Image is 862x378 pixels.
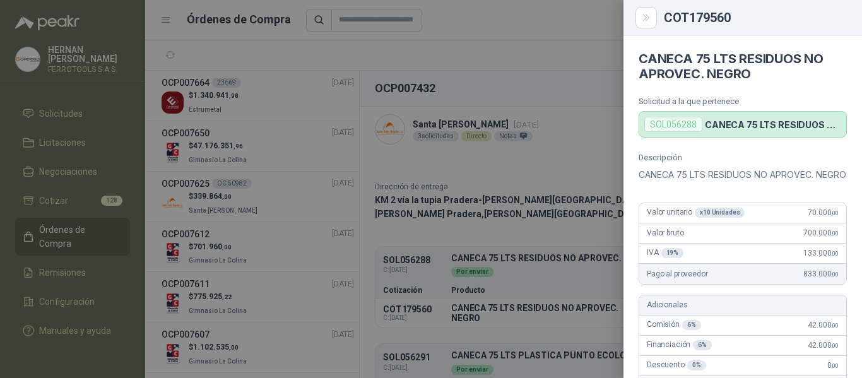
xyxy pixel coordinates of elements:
[831,271,839,278] span: ,00
[695,208,745,218] div: x 10 Unidades
[661,248,684,258] div: 19 %
[803,228,839,237] span: 700.000
[693,340,712,350] div: 6 %
[647,248,683,258] span: IVA
[682,320,701,330] div: 6 %
[831,210,839,216] span: ,00
[647,340,712,350] span: Financiación
[664,11,847,24] div: COT179560
[808,321,839,329] span: 42.000
[644,117,702,132] div: SOL056288
[647,360,706,370] span: Descuento
[808,341,839,350] span: 42.000
[639,97,847,106] p: Solicitud a la que pertenece
[639,153,847,162] p: Descripción
[831,362,839,369] span: ,00
[687,360,706,370] div: 0 %
[831,322,839,329] span: ,00
[639,51,847,81] h4: CANECA 75 LTS RESIDUOS NO APROVEC. NEGRO
[831,342,839,349] span: ,00
[827,361,839,370] span: 0
[647,320,701,330] span: Comisión
[808,208,839,217] span: 70.000
[803,269,839,278] span: 833.000
[803,249,839,257] span: 133.000
[647,269,708,278] span: Pago al proveedor
[639,295,846,316] div: Adicionales
[831,250,839,257] span: ,00
[639,10,654,25] button: Close
[647,208,745,218] span: Valor unitario
[831,230,839,237] span: ,00
[647,228,683,237] span: Valor bruto
[639,167,847,182] p: CANECA 75 LTS RESIDUOS NO APROVEC. NEGRO
[705,119,841,130] p: CANECA 75 LTS RESIDUOS NO APROVEC. NEGRO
